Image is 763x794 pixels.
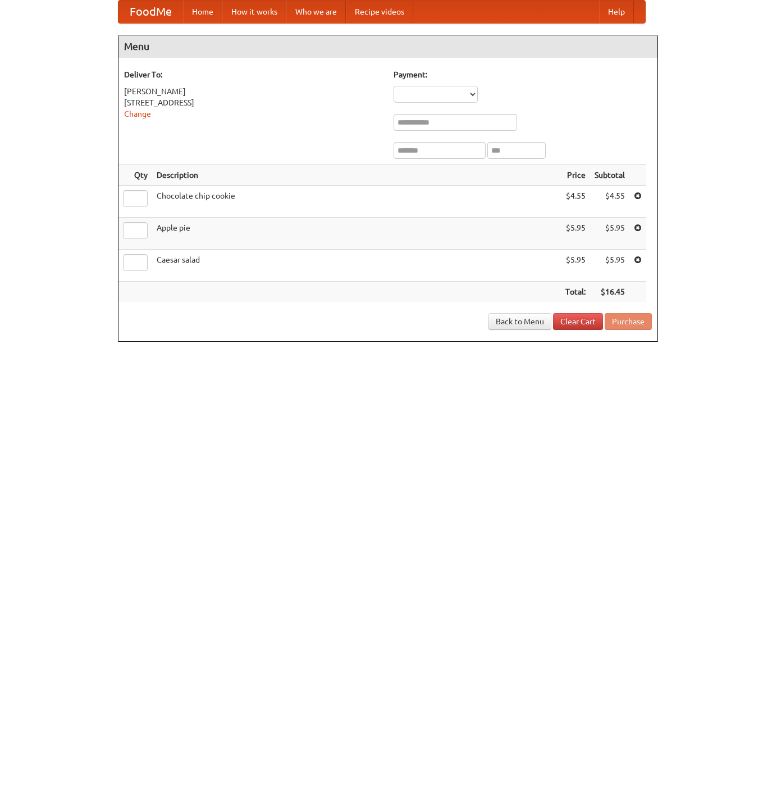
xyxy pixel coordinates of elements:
[599,1,634,23] a: Help
[561,186,590,218] td: $4.55
[590,165,629,186] th: Subtotal
[152,186,561,218] td: Chocolate chip cookie
[183,1,222,23] a: Home
[553,313,603,330] a: Clear Cart
[394,69,652,80] h5: Payment:
[286,1,346,23] a: Who we are
[124,86,382,97] div: [PERSON_NAME]
[124,97,382,108] div: [STREET_ADDRESS]
[118,1,183,23] a: FoodMe
[561,282,590,302] th: Total:
[124,69,382,80] h5: Deliver To:
[590,218,629,250] td: $5.95
[152,165,561,186] th: Description
[590,282,629,302] th: $16.45
[118,165,152,186] th: Qty
[124,109,151,118] a: Change
[561,250,590,282] td: $5.95
[118,35,657,58] h4: Menu
[590,250,629,282] td: $5.95
[152,218,561,250] td: Apple pie
[561,165,590,186] th: Price
[488,313,551,330] a: Back to Menu
[561,218,590,250] td: $5.95
[152,250,561,282] td: Caesar salad
[605,313,652,330] button: Purchase
[222,1,286,23] a: How it works
[346,1,413,23] a: Recipe videos
[590,186,629,218] td: $4.55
